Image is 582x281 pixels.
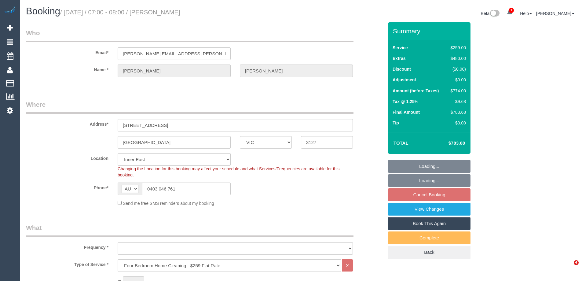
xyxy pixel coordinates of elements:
[561,260,576,275] iframe: Intercom live chat
[388,203,470,216] a: View Changes
[21,119,113,127] label: Address*
[26,100,353,114] legend: Where
[118,136,231,149] input: Suburb*
[393,98,418,105] label: Tax @ 1.25%
[393,88,439,94] label: Amount (before Taxes)
[481,11,500,16] a: Beta
[489,10,500,18] img: New interface
[393,140,408,146] strong: Total
[240,65,353,77] input: Last Name*
[21,242,113,250] label: Frequency *
[118,166,340,177] span: Changing the Location for this booking may affect your schedule and what Services/Frequencies are...
[393,66,411,72] label: Discount
[26,223,353,237] legend: What
[21,65,113,73] label: Name *
[118,65,231,77] input: First Name*
[393,28,467,35] h3: Summary
[448,55,466,61] div: $480.00
[21,259,113,268] label: Type of Service *
[393,77,416,83] label: Adjustment
[123,201,214,206] span: Send me free SMS reminders about my booking
[504,6,516,20] a: 1
[520,11,532,16] a: Help
[574,260,579,265] span: 4
[21,47,113,56] label: Email*
[4,6,16,15] img: Automaid Logo
[509,8,514,13] span: 1
[393,109,420,115] label: Final Amount
[142,183,231,195] input: Phone*
[448,109,466,115] div: $783.68
[448,88,466,94] div: $774.00
[448,120,466,126] div: $0.00
[301,136,353,149] input: Post Code*
[448,77,466,83] div: $0.00
[393,55,406,61] label: Extras
[26,28,353,42] legend: Who
[448,45,466,51] div: $259.00
[21,183,113,191] label: Phone*
[388,246,470,259] a: Back
[26,6,60,17] span: Booking
[388,217,470,230] a: Book This Again
[118,47,231,60] input: Email*
[448,98,466,105] div: $9.68
[430,141,465,146] h4: $783.68
[536,11,574,16] a: [PERSON_NAME]
[60,9,180,16] small: / [DATE] / 07:00 - 08:00 / [PERSON_NAME]
[393,120,399,126] label: Tip
[21,153,113,161] label: Location
[393,45,408,51] label: Service
[448,66,466,72] div: ($0.00)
